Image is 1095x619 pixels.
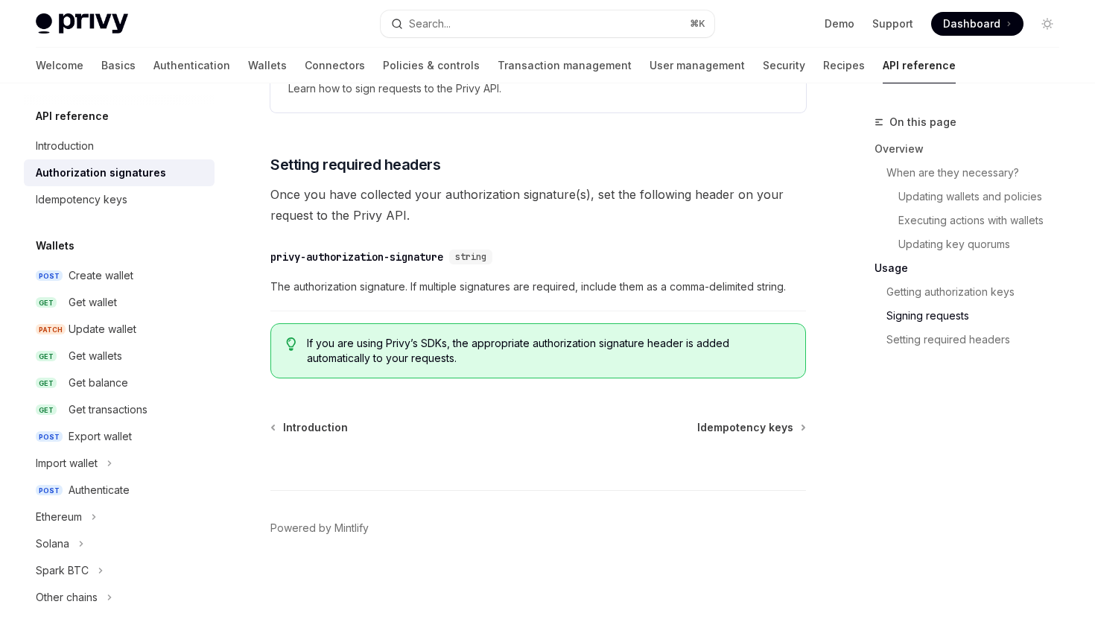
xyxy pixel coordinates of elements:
span: POST [36,270,63,282]
a: Introduction [272,420,348,435]
h5: Wallets [36,237,74,255]
span: PATCH [36,324,66,335]
div: Authorization signatures [36,164,166,182]
div: Export wallet [69,428,132,445]
a: Recipes [823,48,865,83]
span: The authorization signature. If multiple signatures are required, include them as a comma-delimit... [270,278,806,296]
a: Signing requests [875,304,1071,328]
span: Once you have collected your authorization signature(s), set the following header on your request... [270,184,806,226]
a: Updating wallets and policies [875,185,1071,209]
span: ⌘ K [690,18,705,30]
a: POSTCreate wallet [24,262,215,289]
a: Setting required headers [875,328,1071,352]
div: Get wallet [69,293,117,311]
div: Spark BTC [36,562,89,580]
span: POST [36,431,63,442]
a: Overview [875,137,1071,161]
a: Wallets [248,48,287,83]
a: User management [650,48,745,83]
div: Create wallet [69,267,133,285]
div: Update wallet [69,320,136,338]
div: Introduction [36,137,94,155]
a: GETGet balance [24,369,215,396]
h5: API reference [36,107,109,125]
button: Solana [24,530,215,557]
button: Import wallet [24,450,215,477]
span: Learn how to sign requests to the Privy API. [288,80,788,98]
span: Idempotency keys [697,420,793,435]
span: If you are using Privy’s SDKs, the appropriate authorization signature header is added automatica... [307,336,790,366]
a: Transaction management [498,48,632,83]
a: GETGet wallets [24,343,215,369]
div: Import wallet [36,454,98,472]
div: Get wallets [69,347,122,365]
svg: Tip [286,337,296,351]
a: POSTExport wallet [24,423,215,450]
button: Toggle dark mode [1035,12,1059,36]
a: Connectors [305,48,365,83]
span: Setting required headers [270,154,440,175]
a: Introduction [24,133,215,159]
span: GET [36,297,57,308]
a: GETGet transactions [24,396,215,423]
a: PATCHUpdate wallet [24,316,215,343]
span: GET [36,351,57,362]
a: Policies & controls [383,48,480,83]
span: POST [36,485,63,496]
span: Dashboard [943,16,1000,31]
a: API reference [883,48,956,83]
div: Other chains [36,588,98,606]
a: Getting authorization keys [875,280,1071,304]
div: Ethereum [36,508,82,526]
a: POSTAuthenticate [24,477,215,504]
span: GET [36,404,57,416]
a: Demo [825,16,854,31]
button: Spark BTC [24,557,215,584]
a: Security [763,48,805,83]
div: Authenticate [69,481,130,499]
span: On this page [889,113,956,131]
span: Introduction [283,420,348,435]
a: When are they necessary? [875,161,1071,185]
button: Ethereum [24,504,215,530]
a: Support [872,16,913,31]
a: Powered by Mintlify [270,521,369,536]
a: Idempotency keys [697,420,804,435]
div: Get transactions [69,401,147,419]
div: privy-authorization-signature [270,250,443,264]
span: GET [36,378,57,389]
span: string [455,251,486,263]
button: Search...⌘K [381,10,714,37]
div: Search... [409,15,451,33]
a: Basics [101,48,136,83]
a: Executing actions with wallets [875,209,1071,232]
div: Idempotency keys [36,191,127,209]
a: Authorization signatures [24,159,215,186]
a: GETGet wallet [24,289,215,316]
a: Welcome [36,48,83,83]
button: Other chains [24,584,215,611]
a: Dashboard [931,12,1023,36]
a: Usage [875,256,1071,280]
div: Solana [36,535,69,553]
img: light logo [36,13,128,34]
a: Authentication [153,48,230,83]
a: Updating key quorums [875,232,1071,256]
div: Get balance [69,374,128,392]
a: Idempotency keys [24,186,215,213]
